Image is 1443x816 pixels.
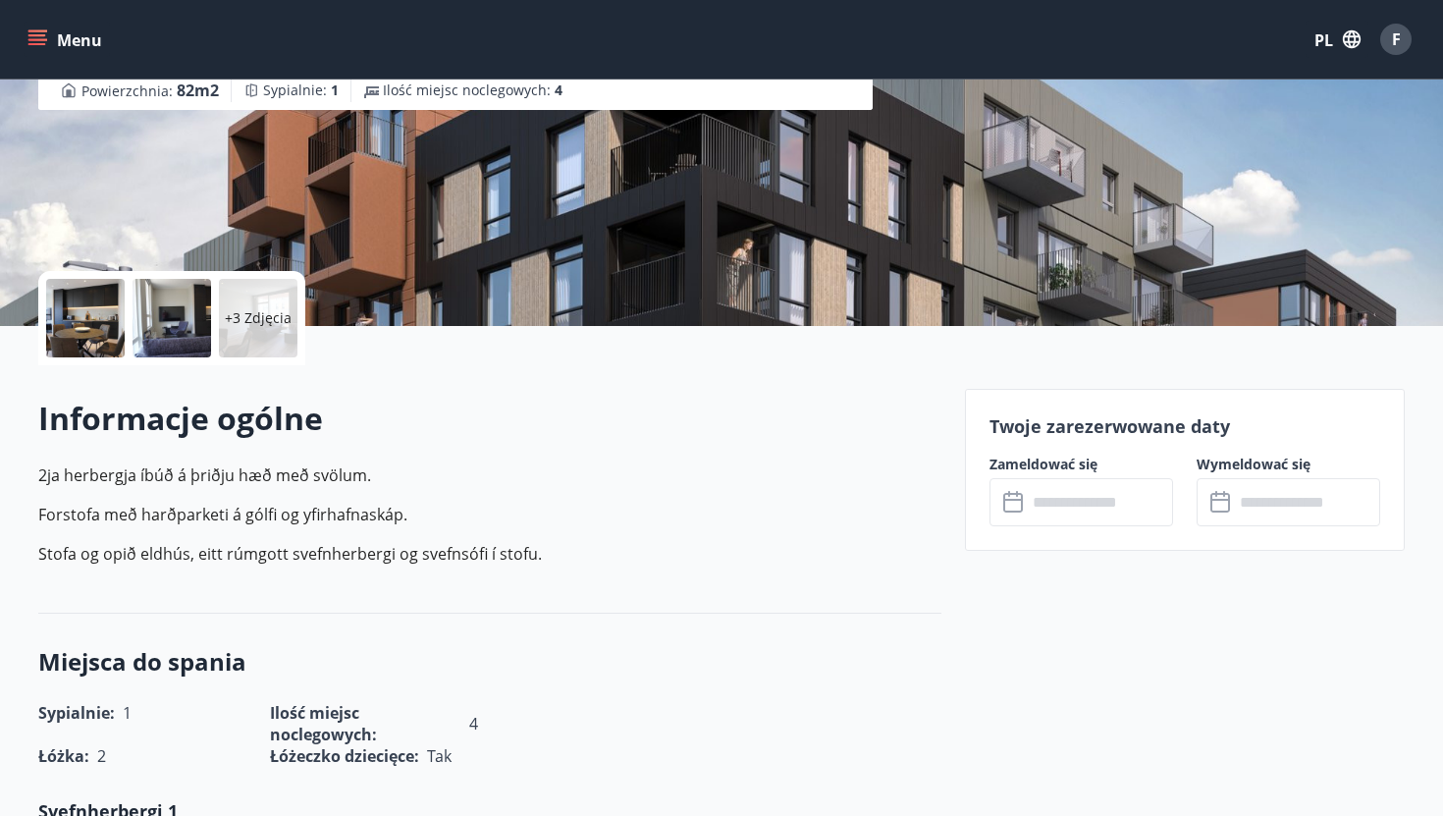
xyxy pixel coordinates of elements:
font: : [110,702,115,724]
font: 4 [469,713,478,734]
button: menu [24,22,110,57]
font: Łóżeczko dziecięce [270,745,414,767]
font: 4 [555,81,562,99]
font: Ilość miejsc noclegowych [270,702,372,745]
button: PL [1306,21,1368,58]
font: Sypialnie [38,702,110,724]
font: : [323,81,327,99]
font: 2 [97,745,106,767]
font: +3 Zdjęcia [225,308,292,327]
font: : [84,745,89,767]
font: Stofa og opið eldhús, eitt rúmgott svefnherbergi og svefnsófi í stofu. [38,543,542,565]
font: : [169,82,173,100]
font: Zameldować się [989,455,1097,473]
font: Wymeldować się [1197,455,1310,473]
font: 2ja herbergja íbúð á þriðju hæð með svölum. [38,464,371,486]
font: Informacje ogólne [38,397,323,439]
font: Powierzchnia [81,82,169,100]
font: Twoje zarezerwowane daty [989,414,1230,438]
font: 82 [177,80,194,101]
font: : [547,81,551,99]
font: m2 [194,80,219,101]
font: Łóżka [38,745,84,767]
font: Tak [427,745,452,767]
font: 1 [123,702,132,724]
font: PL [1314,29,1333,51]
font: Miejsca do spania [38,645,246,678]
font: Ilość miejsc noclegowych [383,81,547,99]
font: Sypialnie [263,81,323,99]
font: Forstofa með harðparketi á gólfi og yfirhafnaskáp. [38,504,407,525]
button: F [1372,16,1419,63]
font: Menu [57,29,102,51]
font: 1 [331,81,339,99]
font: : [414,745,419,767]
font: F [1392,28,1401,50]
